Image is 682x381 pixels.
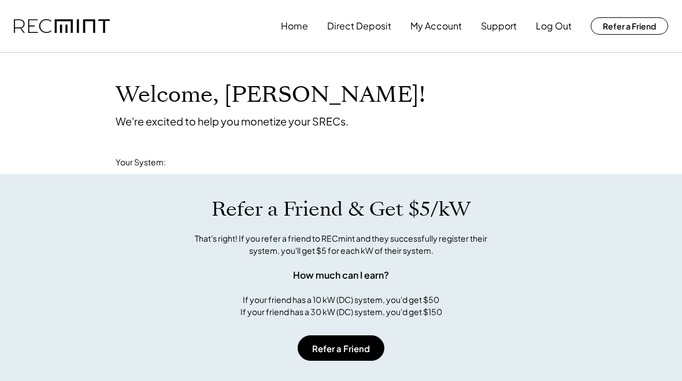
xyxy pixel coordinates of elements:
[410,14,462,38] button: My Account
[536,14,572,38] button: Log Out
[182,232,500,257] div: That's right! If you refer a friend to RECmint and they successfully register their system, you'l...
[293,268,389,282] div: How much can I earn?
[116,157,166,168] div: Your System:
[116,82,425,109] h1: Welcome, [PERSON_NAME]!
[14,19,110,34] img: recmint-logotype%403x.png
[481,14,517,38] button: Support
[281,14,308,38] button: Home
[240,294,442,318] div: If your friend has a 10 kW (DC) system, you'd get $50 If your friend has a 30 kW (DC) system, you...
[591,17,668,35] button: Refer a Friend
[327,14,391,38] button: Direct Deposit
[116,114,349,128] div: We're excited to help you monetize your SRECs.
[212,197,470,221] h1: Refer a Friend & Get $5/kW
[298,335,384,361] button: Refer a Friend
